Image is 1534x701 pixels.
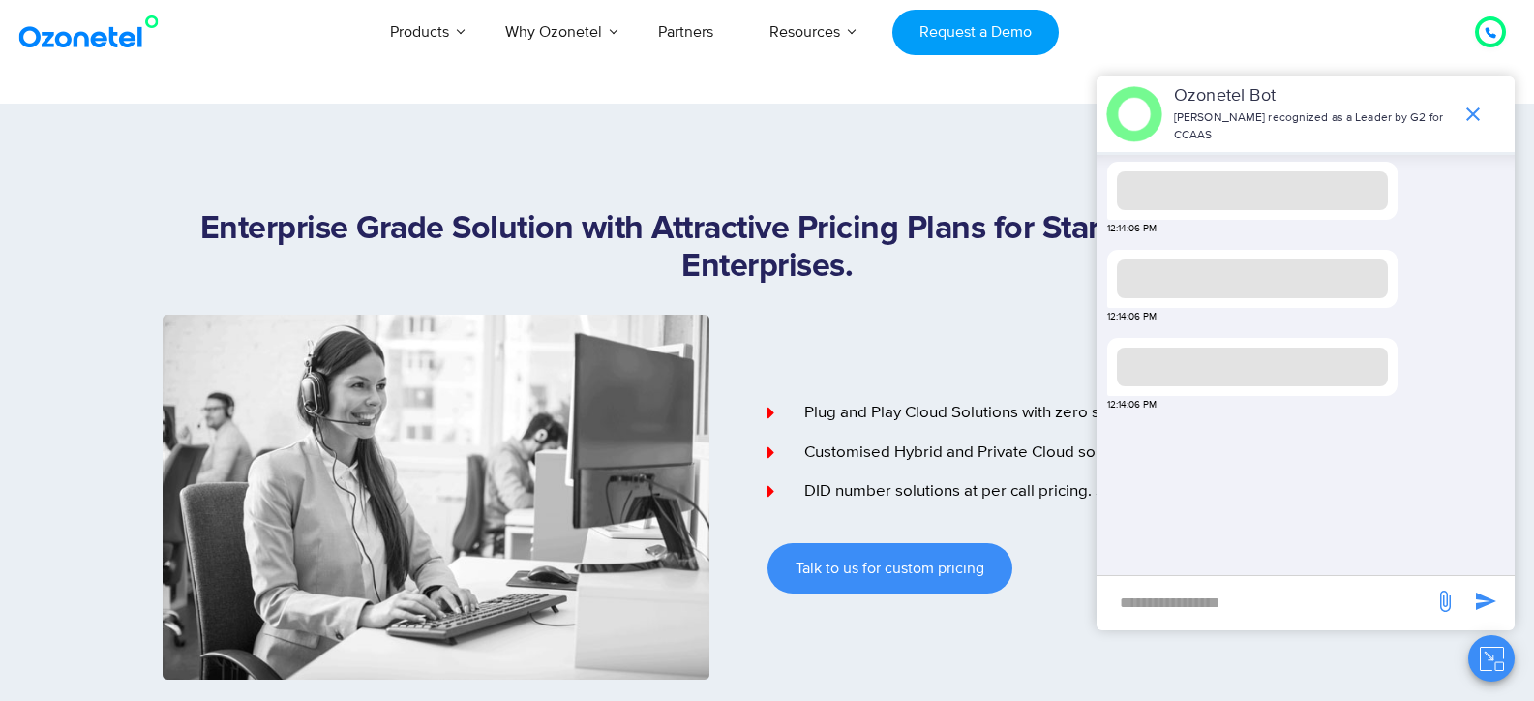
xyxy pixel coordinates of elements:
[796,561,984,576] span: Talk to us for custom pricing
[1454,95,1492,134] span: end chat or minimize
[767,441,1372,466] a: Customised Hybrid and Private Cloud solutions also available. Read More.
[1107,398,1157,412] span: 12:14:06 PM
[1107,310,1157,324] span: 12:14:06 PM
[163,210,1372,286] h1: Enterprise Grade Solution with Attractive Pricing Plans for Start-ups, SMBs and Enterprises.
[892,10,1058,55] a: Request a Demo
[1174,83,1452,109] p: Ozonetel Bot
[799,441,1337,466] span: Customised Hybrid and Private Cloud solutions also available. Read More.
[1174,109,1452,144] p: [PERSON_NAME] recognized as a Leader by G2 for CCAAS
[1107,222,1157,236] span: 12:14:06 PM
[799,401,1174,426] span: Plug and Play Cloud Solutions with zero setup costs
[1426,582,1464,621] span: send message
[1466,582,1505,621] span: send message
[1106,86,1162,142] img: header
[767,401,1372,426] a: Plug and Play Cloud Solutions with zero setup costs
[1468,635,1515,682] button: Close chat
[799,479,1181,504] span: DID number solutions at per call pricing. Speak to us
[767,543,1012,594] a: Talk to us for custom pricing
[1106,586,1424,621] div: new-msg-input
